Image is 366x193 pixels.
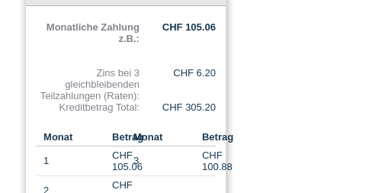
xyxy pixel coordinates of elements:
b: Monatliche Zahlung z.B.: [47,21,140,44]
th: Betrag [202,128,216,146]
th: Betrag [112,128,126,146]
div: Kreditbetrag Total: [36,101,140,113]
b: CHF 105.06 [162,21,216,33]
th: Monat [126,128,202,146]
div: Zins bei 3 gleichbleibenden Teilzahlungen (Raten): [36,67,140,101]
div: CHF 6.20 [140,67,216,79]
td: 1 [36,146,112,176]
td: CHF 100.88 [202,146,216,176]
td: 3 [126,146,202,176]
th: Monat [36,128,112,146]
div: CHF 305.20 [140,101,216,113]
td: CHF 105.06 [112,146,126,176]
